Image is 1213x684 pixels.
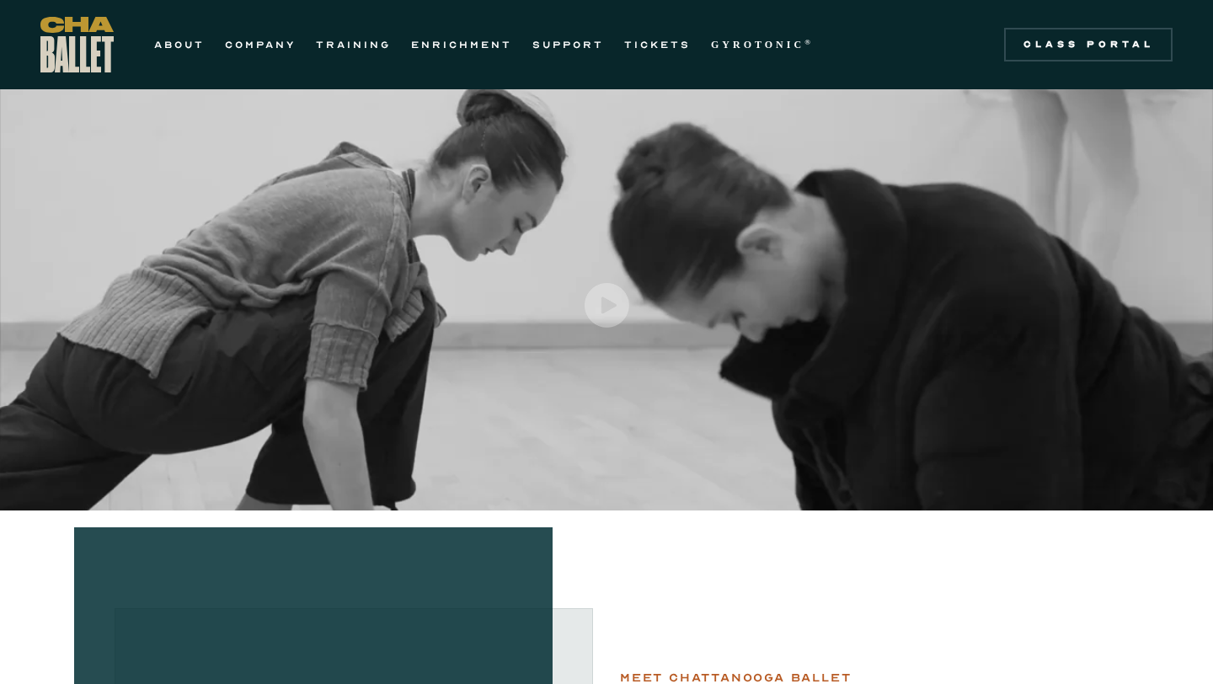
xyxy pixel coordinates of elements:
[532,35,604,55] a: SUPPORT
[1004,28,1173,61] a: Class Portal
[1014,38,1162,51] div: Class Portal
[624,35,691,55] a: TICKETS
[411,35,512,55] a: ENRICHMENT
[711,39,804,51] strong: GYROTONIC
[316,35,391,55] a: TRAINING
[804,38,814,46] sup: ®
[711,35,814,55] a: GYROTONIC®
[40,17,114,72] a: home
[154,35,205,55] a: ABOUT
[225,35,296,55] a: COMPANY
